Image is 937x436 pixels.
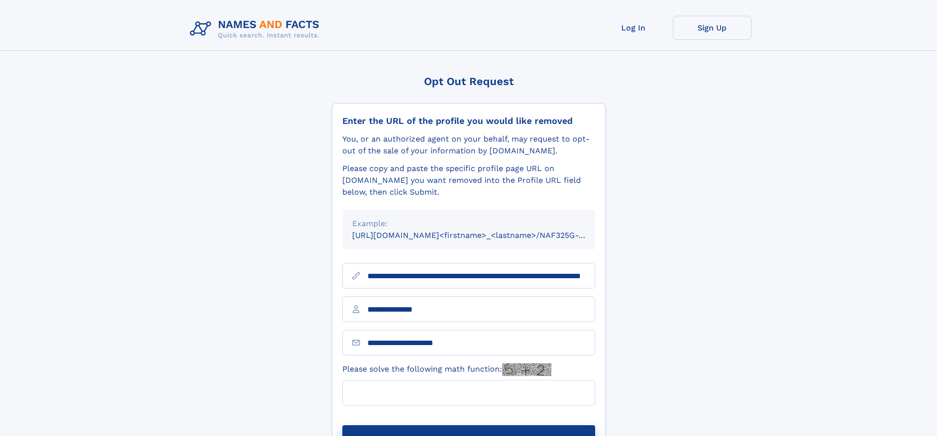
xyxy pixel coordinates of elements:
a: Log In [594,16,673,40]
small: [URL][DOMAIN_NAME]<firstname>_<lastname>/NAF325G-xxxxxxxx [352,231,614,240]
div: Enter the URL of the profile you would like removed [342,116,595,126]
a: Sign Up [673,16,752,40]
label: Please solve the following math function: [342,363,551,376]
img: Logo Names and Facts [186,16,328,42]
div: Example: [352,218,585,230]
div: You, or an authorized agent on your behalf, may request to opt-out of the sale of your informatio... [342,133,595,157]
div: Opt Out Request [332,75,605,87]
div: Please copy and paste the specific profile page URL on [DOMAIN_NAME] you want removed into the Pr... [342,163,595,198]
